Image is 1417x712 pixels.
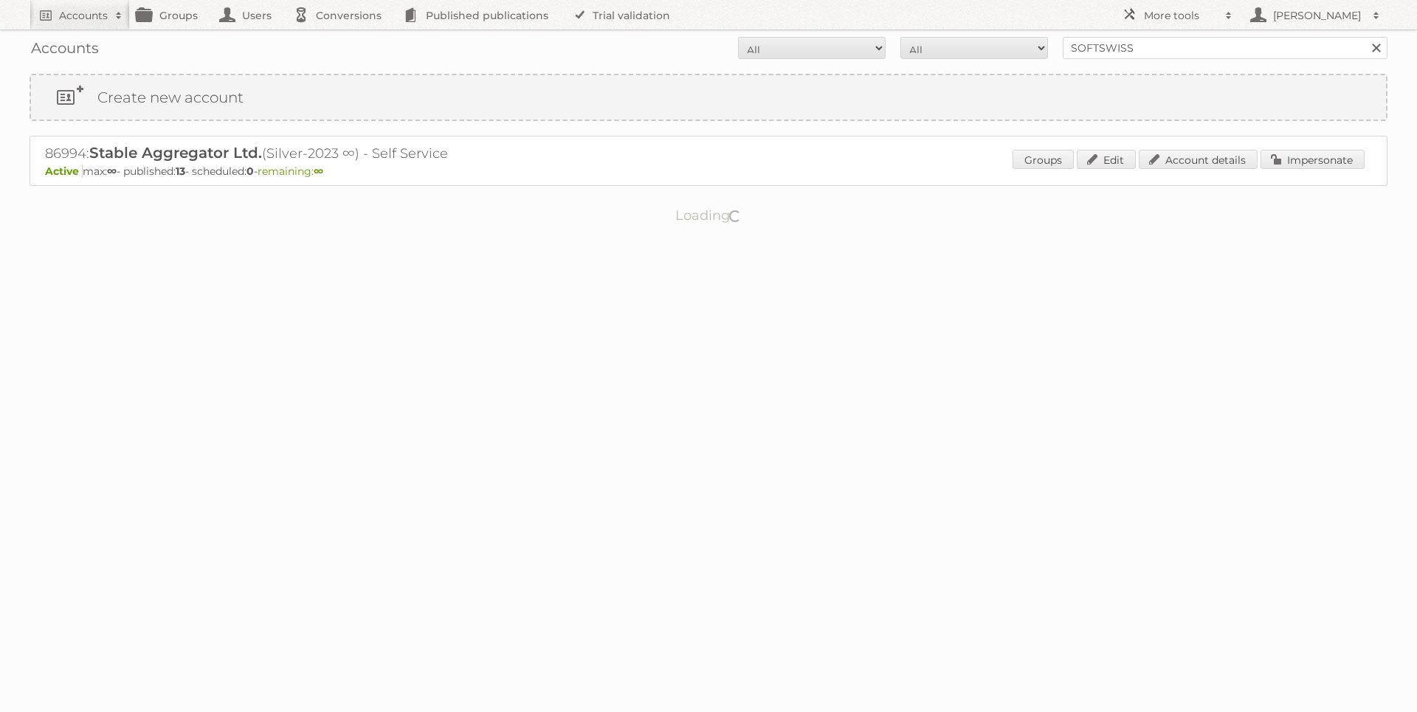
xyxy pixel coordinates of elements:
a: Account details [1139,150,1258,169]
strong: ∞ [107,165,117,178]
strong: ∞ [314,165,323,178]
strong: 13 [176,165,185,178]
a: Create new account [31,75,1386,120]
a: Groups [1013,150,1074,169]
p: Loading [629,201,789,230]
span: Stable Aggregator Ltd. [89,144,262,162]
a: Impersonate [1261,150,1365,169]
h2: [PERSON_NAME] [1269,8,1365,23]
a: Edit [1077,150,1136,169]
h2: Accounts [59,8,108,23]
strong: 0 [246,165,254,178]
p: max: - published: - scheduled: - [45,165,1372,178]
h2: 86994: (Silver-2023 ∞) - Self Service [45,144,562,163]
span: remaining: [258,165,323,178]
span: Active [45,165,83,178]
h2: More tools [1144,8,1218,23]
